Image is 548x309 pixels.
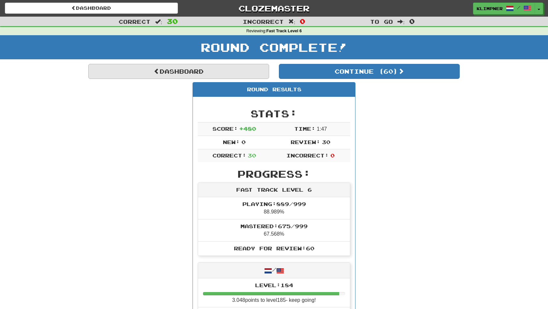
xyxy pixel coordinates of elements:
span: Ready for Review: 60 [234,245,314,251]
span: : [155,19,162,24]
span: Score: [212,125,238,132]
h2: Progress: [198,169,350,179]
span: 30 [322,139,330,145]
span: Correct [119,18,151,25]
li: 67.568% [198,219,350,242]
span: Level: 184 [255,282,293,288]
div: Round Results [193,82,355,97]
span: 0 [300,17,305,25]
span: : [288,19,296,24]
strong: Fast Track Level 6 [267,29,302,33]
h1: Round Complete! [2,41,546,54]
span: + 480 [239,125,256,132]
span: : [397,19,405,24]
span: Time: [294,125,315,132]
a: Dashboard [88,64,269,79]
a: Clozemaster [188,3,361,14]
a: klimpner / [473,3,535,14]
span: klimpner [477,6,503,11]
a: Dashboard [5,3,178,14]
span: 30 [248,152,256,158]
span: / [517,5,520,10]
div: Fast Track Level 6 [198,183,350,197]
span: 0 [241,139,246,145]
button: Continue (60) [279,64,460,79]
span: 30 [167,17,178,25]
span: New: [223,139,240,145]
span: Incorrect [243,18,284,25]
li: 3.048 points to level 185 - keep going! [198,278,350,308]
span: 0 [330,152,335,158]
h2: Stats: [198,108,350,119]
span: 1 : 47 [317,126,327,132]
span: Correct: [212,152,246,158]
span: Mastered: 675 / 999 [240,223,308,229]
span: Review: [291,139,320,145]
span: 0 [409,17,415,25]
span: Incorrect: [286,152,329,158]
li: 88.989% [198,197,350,219]
div: / [198,263,350,278]
span: Playing: 889 / 999 [242,201,306,207]
span: To go [370,18,393,25]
